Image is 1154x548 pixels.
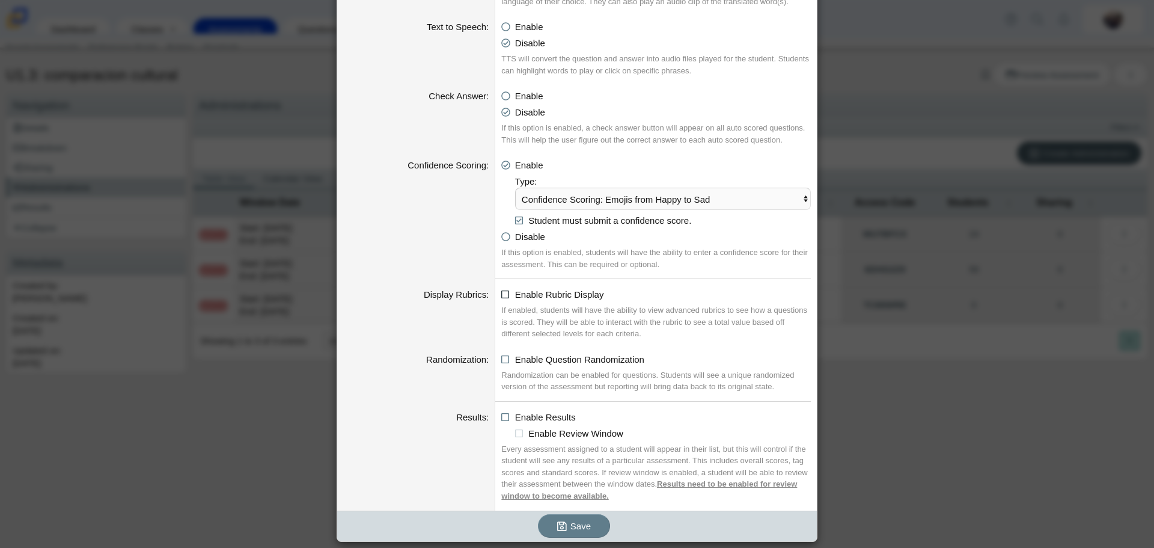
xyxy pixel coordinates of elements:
span: Enable [515,22,543,32]
div: Every assessment assigned to a student will appear in their list, but this will control if the st... [501,443,811,502]
span: Enable Results [515,412,576,422]
label: Display Rubrics [424,289,489,300]
div: Randomization can be enabled for questions. Students will see a unique randomized version of the ... [501,369,811,393]
span: Enable Question Randomization [515,354,644,365]
span: Enable Rubric Display [515,289,604,300]
span: Save [570,521,591,531]
u: Results need to be enabled for review window to become available. [501,479,797,500]
span: Disable [515,38,545,48]
li: Type: [515,175,811,227]
label: Text to Speech [427,22,489,32]
span: Disable [515,107,545,117]
label: Check Answer [429,91,489,101]
span: Enable Review Window [528,428,623,439]
label: Randomization [426,354,489,365]
div: TTS will convert the question and answer into audio files played for the student. Students can hi... [501,53,811,76]
span: Student must submit a confidence score. [528,215,691,226]
span: Enable [515,91,543,101]
div: If this option is enabled, students will have the ability to enter a confidence score for their a... [501,247,811,270]
div: If enabled, students will have the ability to view advanced rubrics to see how a questions is sco... [501,304,811,340]
button: Save [538,514,610,538]
label: Confidence Scoring [408,160,489,170]
span: Disable [515,232,545,242]
span: Enable [515,160,543,170]
label: Results [456,412,489,422]
div: If this option is enabled, a check answer button will appear on all auto scored questions. This w... [501,122,811,146]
